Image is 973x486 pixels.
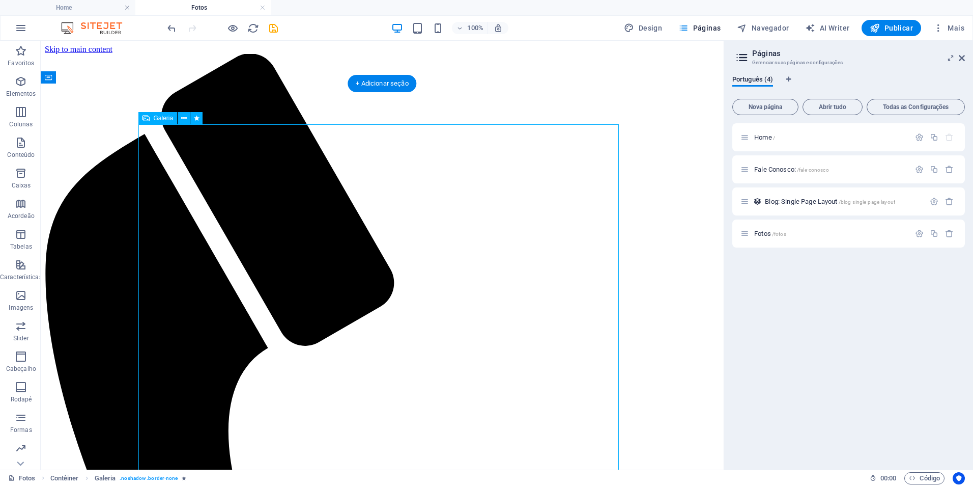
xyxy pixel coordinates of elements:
a: Clique para cancelar a seleção. Clique duas vezes para abrir as Páginas [8,472,36,484]
button: Clique aqui para sair do modo de visualização e continuar editando [226,22,239,34]
p: Caixas [12,181,31,190]
span: : [888,474,889,482]
p: Rodapé [11,395,32,403]
div: Fotos/fotos [751,230,910,237]
p: Conteúdo [7,151,35,159]
img: Editor Logo [59,22,135,34]
button: Design [620,20,666,36]
button: Usercentrics [953,472,965,484]
button: AI Writer [801,20,853,36]
span: Código [909,472,940,484]
h6: Tempo de sessão [870,472,897,484]
button: Mais [929,20,968,36]
div: Remover [945,229,954,238]
div: + Adicionar seção [348,75,416,92]
div: Duplicar [930,165,938,174]
div: Design (Ctrl+Alt+Y) [620,20,666,36]
p: Colunas [9,120,33,128]
i: Desfazer: Alterar texto alternativo (Ctrl+Z) [166,22,178,34]
button: Publicar [862,20,921,36]
button: Código [904,472,945,484]
h3: Gerenciar suas páginas e configurações [752,58,945,67]
div: Guia de Idiomas [732,75,965,95]
button: Abrir tudo [803,99,863,115]
i: Ao redimensionar, ajusta automaticamente o nível de zoom para caber no dispositivo escolhido. [494,23,503,33]
i: Recarregar página [247,22,259,34]
span: Navegador [737,23,789,33]
nav: breadcrumb [50,472,187,484]
span: / [773,135,775,141]
button: Navegador [733,20,793,36]
div: Remover [945,197,954,206]
div: Duplicar [930,229,938,238]
p: Cabeçalho [6,365,36,373]
span: . noshadow .border-none [120,472,178,484]
h6: 100% [467,22,483,34]
span: 00 00 [880,472,896,484]
button: Páginas [674,20,725,36]
h2: Páginas [752,49,965,58]
span: /fotos [772,231,786,237]
p: Favoritos [8,59,34,67]
span: AI Writer [805,23,849,33]
span: Publicar [870,23,913,33]
h4: Fotos [135,2,271,13]
span: Todas as Configurações [871,104,960,110]
span: Fotos [754,230,786,237]
div: Blog: Single Page Layout/blog-single-page-layout [762,198,925,205]
span: Nova página [737,104,794,110]
i: O elemento contém uma animação [182,475,186,481]
div: Home/ [751,134,910,141]
div: Configurações [915,165,924,174]
div: Fale Conosco:/fale-conosco [751,166,910,173]
button: reload [247,22,259,34]
span: /fale-conosco [797,167,829,173]
span: Clique para abrir a página [754,133,775,141]
a: Skip to main content [4,4,72,13]
span: Português (4) [732,73,773,88]
span: Mais [933,23,964,33]
p: Tabelas [10,242,32,251]
button: Nova página [732,99,798,115]
p: Formas [10,426,32,434]
span: Páginas [678,23,721,33]
span: /blog-single-page-layout [839,199,895,205]
div: Configurações [915,229,924,238]
span: Design [624,23,662,33]
p: Imagens [9,304,33,312]
div: Duplicar [930,133,938,142]
div: Remover [945,165,954,174]
span: Abrir tudo [807,104,858,110]
button: save [267,22,279,34]
i: Salvar (Ctrl+S) [268,22,279,34]
button: 100% [452,22,488,34]
span: Clique para abrir a página [765,198,895,205]
p: Slider [13,334,29,342]
span: Galeria [154,115,174,121]
button: Todas as Configurações [867,99,965,115]
div: Configurações [930,197,938,206]
div: A página inicial não pode ser excluída [945,133,954,142]
p: Elementos [6,90,36,98]
p: Marketing [7,456,35,465]
button: undo [165,22,178,34]
span: Clique para selecionar. Clique duas vezes para editar [95,472,116,484]
div: Esse layout é usado como modelo para todos os itens (por exemplo, uma postagem de blog) desta col... [753,197,762,206]
span: Fale Conosco: [754,166,829,173]
p: Acordeão [8,212,35,220]
span: Clique para selecionar. Clique duas vezes para editar [50,472,79,484]
div: Configurações [915,133,924,142]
